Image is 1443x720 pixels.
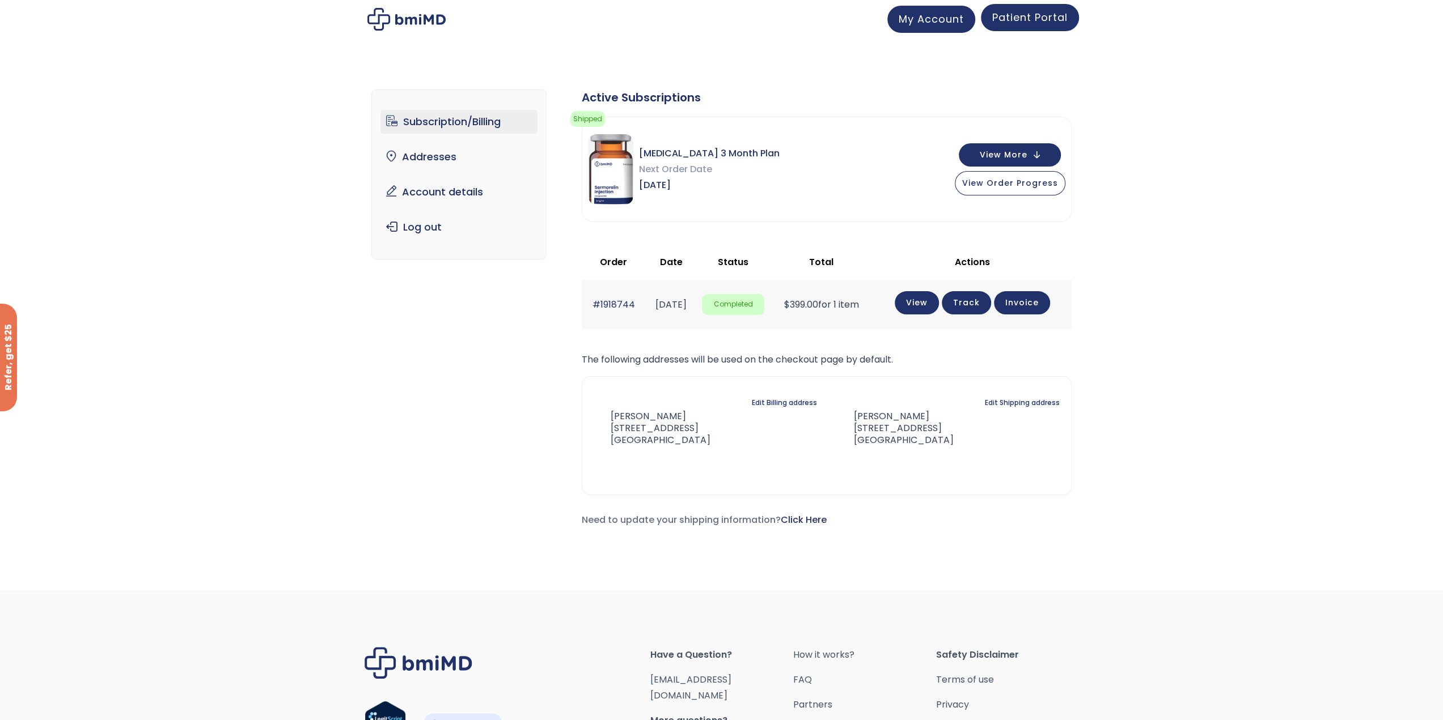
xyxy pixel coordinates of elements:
[793,672,936,688] a: FAQ
[887,6,975,33] a: My Account
[365,647,472,678] img: Brand Logo
[582,513,827,526] span: Need to update your shipping information?
[955,255,990,269] span: Actions
[593,298,635,311] a: #1918744
[793,647,936,663] a: How it works?
[600,255,627,269] span: Order
[380,145,538,169] a: Addresses
[650,673,731,702] a: [EMAIL_ADDRESS][DOMAIN_NAME]
[962,177,1058,189] span: View Order Progress
[582,90,1072,105] div: Active Subscriptions
[809,255,833,269] span: Total
[367,8,446,31] img: My account
[899,12,964,26] span: My Account
[793,697,936,713] a: Partners
[639,146,780,161] span: [MEDICAL_DATA] 3 Month Plan
[655,298,687,311] time: [DATE]
[992,10,1068,24] span: Patient Portal
[994,291,1050,314] a: Invoice
[959,143,1061,167] button: View More
[702,294,764,315] span: Completed
[752,395,817,411] a: Edit Billing address
[985,395,1060,411] a: Edit Shipping address
[718,255,748,269] span: Status
[371,90,547,259] nav: Account pages
[639,161,780,177] span: Next Order Date
[639,177,780,193] span: [DATE]
[582,352,1072,368] p: The following addresses will be used on the checkout page by default.
[784,298,790,311] span: $
[660,255,683,269] span: Date
[570,111,605,127] span: Shipped
[836,411,954,446] address: [PERSON_NAME] [STREET_ADDRESS] [GEOGRAPHIC_DATA]
[770,280,873,329] td: for 1 item
[980,151,1027,159] span: View More
[936,697,1078,713] a: Privacy
[936,672,1078,688] a: Terms of use
[895,291,939,314] a: View
[650,647,793,663] span: Have a Question?
[380,180,538,204] a: Account details
[380,215,538,239] a: Log out
[781,513,827,526] a: Click Here
[942,291,991,314] a: Track
[981,4,1079,31] a: Patient Portal
[588,134,633,205] img: Sermorelin 3 Month Plan
[380,110,538,134] a: Subscription/Billing
[594,411,710,446] address: [PERSON_NAME] [STREET_ADDRESS] [GEOGRAPHIC_DATA]
[784,298,818,311] span: 399.00
[936,647,1078,663] span: Safety Disclaimer
[955,171,1065,195] button: View Order Progress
